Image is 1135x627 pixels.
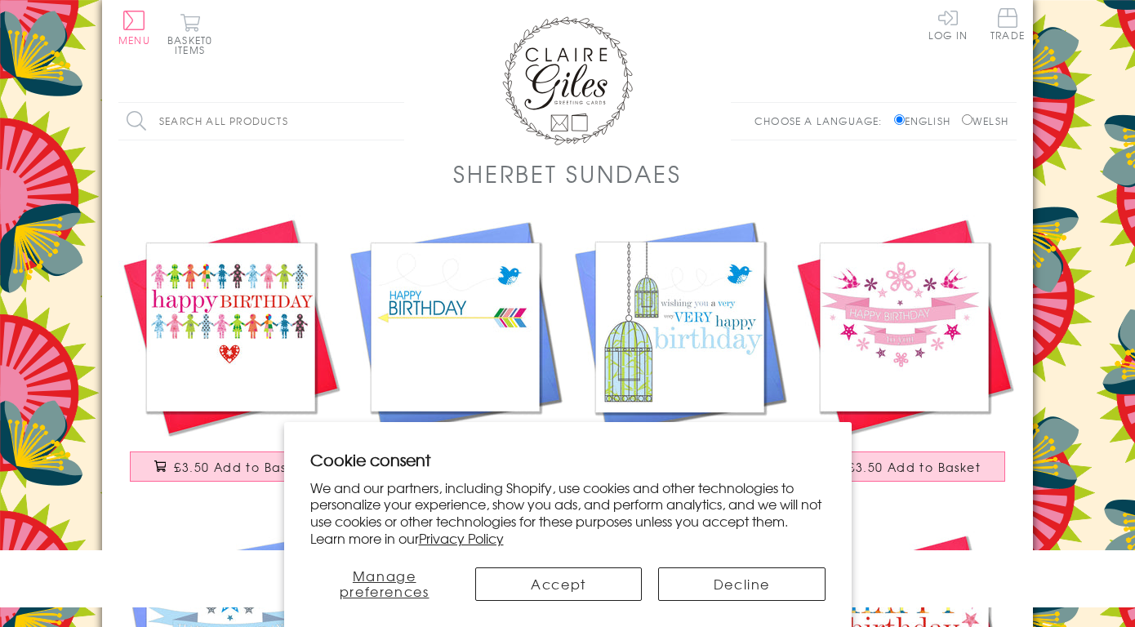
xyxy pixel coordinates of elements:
input: Search [388,103,404,140]
label: English [894,113,959,128]
img: Birthday Card, Arrow and bird, Happy Birthday [343,215,567,439]
span: Manage preferences [340,566,430,601]
span: Menu [118,33,150,47]
a: Birthday Card, Arrow and bird, Happy Birthday £3.50 Add to Basket [343,215,567,498]
input: Search all products [118,103,404,140]
img: Birthday Card, Pink Banner, Happy Birthday to you [792,215,1017,439]
button: £3.50 Add to Basket [130,451,332,482]
h1: Sherbet Sundaes [453,157,681,190]
button: £3.50 Add to Basket [803,451,1006,482]
a: Birthday Card, Birdcages, Wishing you a very Happy Birthday £3.50 Add to Basket [567,215,792,498]
button: Menu [118,11,150,45]
a: Log In [928,8,968,40]
img: Birthday Card, Patterned Girls, Happy Birthday [118,215,343,439]
img: Birthday Card, Birdcages, Wishing you a very Happy Birthday [567,215,792,439]
span: £3.50 Add to Basket [174,459,307,475]
a: Birthday Card, Patterned Girls, Happy Birthday £3.50 Add to Basket [118,215,343,498]
input: Welsh [962,114,973,125]
button: Basket0 items [167,13,212,55]
span: £3.50 Add to Basket [848,459,981,475]
button: Manage preferences [310,567,459,601]
img: Claire Giles Greetings Cards [502,16,633,145]
span: 0 items [175,33,212,57]
input: English [894,114,905,125]
label: Welsh [962,113,1008,128]
button: Accept [475,567,642,601]
a: Privacy Policy [419,528,504,548]
h2: Cookie consent [310,448,826,471]
a: Trade [990,8,1025,43]
a: Birthday Card, Pink Banner, Happy Birthday to you £3.50 Add to Basket [792,215,1017,498]
span: Trade [990,8,1025,40]
p: We and our partners, including Shopify, use cookies and other technologies to personalize your ex... [310,479,826,547]
p: Choose a language: [754,113,891,128]
button: Decline [658,567,825,601]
